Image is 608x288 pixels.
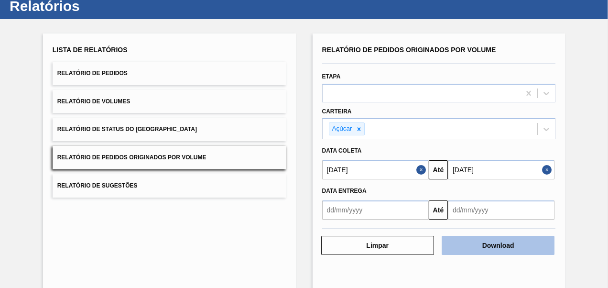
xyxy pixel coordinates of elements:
h1: Relatórios [10,0,179,11]
button: Relatório de Sugestões [53,174,286,198]
span: Relatório de Volumes [57,98,130,105]
input: dd/mm/yyyy [322,200,429,220]
span: Relatório de Status do [GEOGRAPHIC_DATA] [57,126,197,133]
span: Relatório de Sugestões [57,182,138,189]
span: Data coleta [322,147,362,154]
button: Close [416,160,429,179]
button: Até [429,160,448,179]
button: Até [429,200,448,220]
button: Relatório de Status do [GEOGRAPHIC_DATA] [53,118,286,141]
button: Download [442,236,554,255]
label: Carteira [322,108,352,115]
input: dd/mm/yyyy [448,200,554,220]
span: Relatório de Pedidos [57,70,128,77]
span: Lista de Relatórios [53,46,128,54]
span: Data Entrega [322,188,367,194]
span: Relatório de Pedidos Originados por Volume [57,154,206,161]
div: Açúcar [329,123,354,135]
button: Relatório de Pedidos Originados por Volume [53,146,286,169]
input: dd/mm/yyyy [322,160,429,179]
button: Relatório de Pedidos [53,62,286,85]
span: Relatório de Pedidos Originados por Volume [322,46,496,54]
button: Relatório de Volumes [53,90,286,113]
button: Limpar [321,236,434,255]
button: Close [542,160,554,179]
label: Etapa [322,73,341,80]
input: dd/mm/yyyy [448,160,554,179]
